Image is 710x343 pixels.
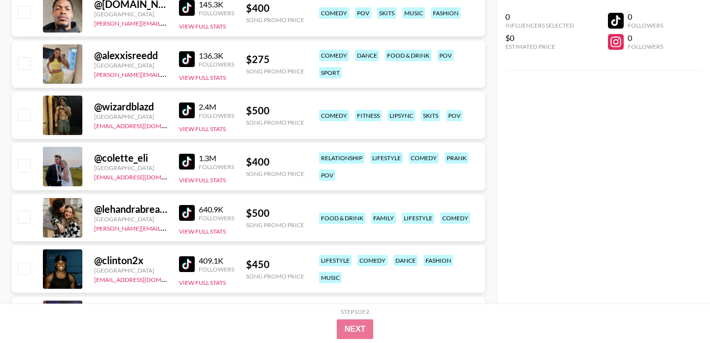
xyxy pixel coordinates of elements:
[402,7,425,19] div: music
[628,12,663,22] div: 0
[246,273,304,280] div: Song Promo Price
[437,50,454,61] div: pov
[357,255,388,266] div: comedy
[179,154,195,170] img: TikTok
[179,103,195,118] img: TikTok
[94,18,240,27] a: [PERSON_NAME][EMAIL_ADDRESS][DOMAIN_NAME]
[446,110,462,121] div: pov
[661,294,698,331] iframe: Drift Widget Chat Controller
[246,156,304,168] div: $ 400
[355,7,371,19] div: pov
[505,12,574,22] div: 0
[179,256,195,272] img: TikTok
[370,152,403,164] div: lifestyle
[199,61,234,68] div: Followers
[246,68,304,75] div: Song Promo Price
[440,212,470,224] div: comedy
[355,110,382,121] div: fitness
[319,152,364,164] div: relationship
[319,212,365,224] div: food & drink
[199,153,234,163] div: 1.3M
[199,102,234,112] div: 2.4M
[94,203,167,215] div: @ lehandrabreanne
[199,266,234,273] div: Followers
[94,101,167,113] div: @ wizardblazd
[94,49,167,62] div: @ alexxisreedd
[199,205,234,214] div: 640.9K
[355,50,379,61] div: dance
[179,279,226,286] button: View Full Stats
[246,258,304,271] div: $ 450
[341,308,369,315] div: Step 1 of 2
[319,170,335,181] div: pov
[319,272,342,283] div: music
[94,62,167,69] div: [GEOGRAPHIC_DATA]
[94,69,240,78] a: [PERSON_NAME][EMAIL_ADDRESS][DOMAIN_NAME]
[179,176,226,184] button: View Full Stats
[445,152,468,164] div: prank
[424,255,453,266] div: fashion
[402,212,434,224] div: lifestyle
[377,7,396,19] div: skits
[246,207,304,219] div: $ 500
[319,50,349,61] div: comedy
[505,22,574,29] div: Influencers Selected
[385,50,431,61] div: food & drink
[505,33,574,43] div: $0
[431,7,461,19] div: fashion
[94,164,167,171] div: [GEOGRAPHIC_DATA]
[337,319,374,339] button: Next
[319,67,342,78] div: sport
[409,152,439,164] div: comedy
[179,125,226,133] button: View Full Stats
[246,16,304,24] div: Song Promo Price
[179,23,226,30] button: View Full Stats
[199,112,234,119] div: Followers
[319,7,349,19] div: comedy
[94,254,167,267] div: @ clinton2x
[393,255,418,266] div: dance
[94,223,287,232] a: [PERSON_NAME][EMAIL_ADDRESS][PERSON_NAME][DOMAIN_NAME]
[628,43,663,50] div: Followers
[199,51,234,61] div: 136.3K
[179,74,226,81] button: View Full Stats
[199,9,234,17] div: Followers
[319,110,349,121] div: comedy
[246,170,304,177] div: Song Promo Price
[505,43,574,50] div: Estimated Price
[94,274,193,283] a: [EMAIL_ADDRESS][DOMAIN_NAME]
[246,119,304,126] div: Song Promo Price
[94,120,193,130] a: [EMAIL_ADDRESS][DOMAIN_NAME]
[388,110,415,121] div: lipsync
[371,212,396,224] div: family
[246,53,304,66] div: $ 275
[199,214,234,222] div: Followers
[421,110,440,121] div: skits
[628,33,663,43] div: 0
[246,221,304,229] div: Song Promo Price
[94,152,167,164] div: @ colette_eli
[179,228,226,235] button: View Full Stats
[94,267,167,274] div: [GEOGRAPHIC_DATA]
[94,171,193,181] a: [EMAIL_ADDRESS][DOMAIN_NAME]
[246,2,304,14] div: $ 400
[246,104,304,117] div: $ 500
[319,255,352,266] div: lifestyle
[94,215,167,223] div: [GEOGRAPHIC_DATA]
[94,10,167,18] div: [GEOGRAPHIC_DATA]
[199,256,234,266] div: 409.1K
[179,51,195,67] img: TikTok
[199,163,234,171] div: Followers
[628,22,663,29] div: Followers
[94,113,167,120] div: [GEOGRAPHIC_DATA]
[179,205,195,221] img: TikTok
